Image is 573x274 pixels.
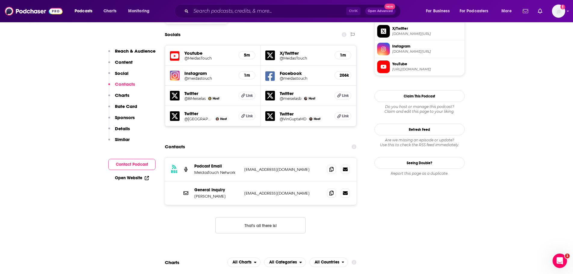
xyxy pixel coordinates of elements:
button: open menu [70,6,100,16]
a: @VinGuptaMD [280,117,307,121]
div: Search podcasts, credits, & more... [180,4,406,18]
span: All Charts [233,260,251,264]
h5: Twitter [280,111,330,117]
a: Link [239,92,255,100]
span: Open Advanced [368,10,393,13]
button: open menu [310,257,348,267]
p: Rate Card [115,103,137,109]
input: Search podcasts, credits, & more... [191,6,346,16]
a: YouTube[URL][DOMAIN_NAME] [377,60,462,73]
button: open menu [497,6,519,16]
img: iconImage [170,71,180,80]
a: Seeing Double? [374,157,465,169]
p: Contacts [115,81,135,87]
h5: @meidastouch [184,76,234,81]
button: Similar [108,137,130,148]
p: [PERSON_NAME] [194,194,239,199]
h5: Twitter [280,91,330,96]
img: Podchaser - Follow, Share and Rate Podcasts [5,5,63,17]
span: Link [342,93,349,98]
p: Charts [115,92,129,98]
h5: Youtube [184,50,234,56]
div: Report this page as a duplicate. [374,171,465,176]
span: Link [342,114,349,119]
img: Dr. Vin Gupta [309,117,313,121]
button: Open AdvancedNew [365,8,396,15]
span: twitter.com/MeidasTouch [392,32,462,36]
h5: 1m [244,73,250,78]
a: @meiselasb [280,96,301,101]
p: MeidasTouch Network [194,170,239,175]
button: Sponsors [108,115,135,126]
h5: @[GEOGRAPHIC_DATA] [184,117,213,121]
button: open menu [264,257,306,267]
h3: RSS [171,169,177,174]
span: For Podcasters [460,7,488,15]
h5: 1m [340,53,346,58]
button: open menu [227,257,260,267]
button: Social [108,70,128,82]
h2: Charts [165,260,179,265]
p: General Inquiry [194,187,239,192]
span: https://www.youtube.com/@MeidasTouch [392,67,462,72]
button: Claim This Podcast [374,90,465,102]
span: All Countries [315,260,339,264]
span: More [501,7,512,15]
button: Show profile menu [552,5,565,18]
h2: Platforms [227,257,260,267]
button: open menu [422,6,457,16]
p: Details [115,126,130,131]
h2: Countries [310,257,348,267]
a: Open Website [115,175,149,180]
img: Ben Meiselas [304,97,307,100]
span: Instagram [392,44,462,49]
div: Claim and edit this page to your liking. [374,104,465,114]
a: Instagram[DOMAIN_NAME][URL] [377,43,462,55]
p: Similar [115,137,130,142]
a: Link [239,112,255,120]
button: Nothing here. [215,217,306,233]
h5: Instagram [184,70,234,76]
span: Charts [103,7,116,15]
h5: X/Twitter [280,50,330,56]
p: Content [115,59,133,65]
span: Host [220,117,227,121]
h5: 206k [340,73,346,78]
img: Brett Meiselas [208,97,211,100]
svg: Add a profile image [560,5,565,9]
a: @BMeiselas [184,96,206,101]
h2: Categories [264,257,306,267]
span: Podcasts [75,7,92,15]
span: Link [246,93,253,98]
span: instagram.com/meidastouch [392,49,462,54]
p: Social [115,70,128,76]
span: Host [309,97,315,100]
h5: Twitter [184,91,234,96]
button: Content [108,59,133,70]
button: Refresh Feed [374,124,465,135]
span: Monitoring [128,7,149,15]
span: X/Twitter [392,26,462,31]
a: @MeidasTouch [184,56,234,60]
p: Sponsors [115,115,135,120]
h5: Twitter [184,111,234,116]
iframe: Intercom live chat [553,254,567,268]
h5: @meidastouch [280,76,330,81]
span: Logged in as gabrielle.gantz [552,5,565,18]
span: YouTube [392,61,462,67]
a: @MeidasTouch [280,56,330,60]
img: Jordy Meiselas [216,117,219,121]
h5: 5m [244,53,250,58]
img: User Profile [552,5,565,18]
button: Reach & Audience [108,48,156,59]
span: Host [213,97,219,100]
p: [EMAIL_ADDRESS][DOMAIN_NAME] [244,191,322,196]
p: Reach & Audience [115,48,156,54]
